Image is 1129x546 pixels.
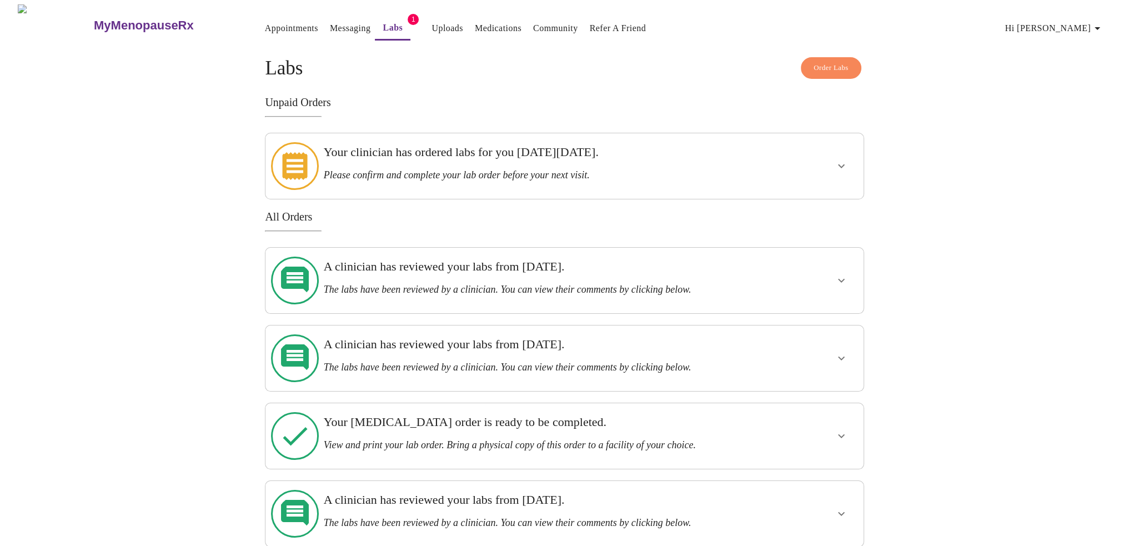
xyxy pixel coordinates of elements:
h3: The labs have been reviewed by a clinician. You can view their comments by clicking below. [324,517,747,529]
button: Medications [470,17,526,39]
a: MyMenopauseRx [93,6,238,45]
a: Refer a Friend [590,21,646,36]
span: Hi [PERSON_NAME] [1005,21,1104,36]
button: Order Labs [801,57,861,79]
h4: Labs [265,57,864,79]
button: Messaging [325,17,375,39]
h3: The labs have been reviewed by a clinician. You can view their comments by clicking below. [324,284,747,295]
h3: Your clinician has ordered labs for you [DATE][DATE]. [324,145,747,159]
h3: A clinician has reviewed your labs from [DATE]. [324,259,747,274]
h3: View and print your lab order. Bring a physical copy of this order to a facility of your choice. [324,439,747,451]
button: show more [828,423,855,449]
a: Medications [475,21,521,36]
a: Appointments [265,21,318,36]
span: Order Labs [814,62,849,74]
button: show more [828,345,855,372]
span: 1 [408,14,419,25]
h3: Your [MEDICAL_DATA] order is ready to be completed. [324,415,747,429]
h3: A clinician has reviewed your labs from [DATE]. [324,493,747,507]
button: show more [828,500,855,527]
button: Uploads [427,17,468,39]
button: Refer a Friend [585,17,651,39]
a: Community [533,21,578,36]
button: Appointments [260,17,323,39]
h3: Unpaid Orders [265,96,864,109]
button: Community [529,17,583,39]
h3: The labs have been reviewed by a clinician. You can view their comments by clicking below. [324,362,747,373]
button: show more [828,153,855,179]
a: Labs [383,20,403,36]
button: Hi [PERSON_NAME] [1001,17,1108,39]
img: MyMenopauseRx Logo [18,4,93,46]
h3: Please confirm and complete your lab order before your next visit. [324,169,747,181]
button: Labs [375,17,410,41]
h3: MyMenopauseRx [94,18,194,33]
h3: A clinician has reviewed your labs from [DATE]. [324,337,747,352]
a: Uploads [431,21,463,36]
button: show more [828,267,855,294]
h3: All Orders [265,211,864,223]
a: Messaging [330,21,370,36]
